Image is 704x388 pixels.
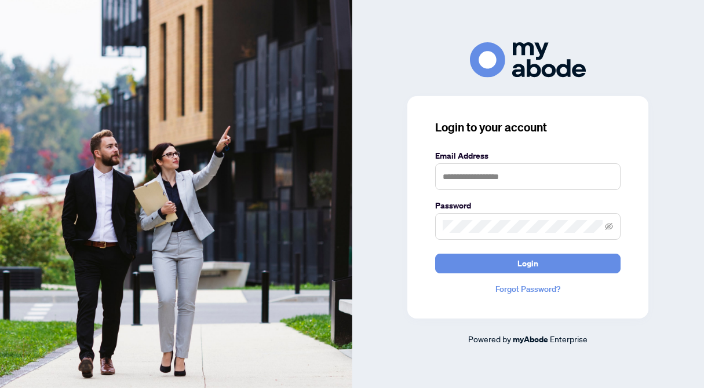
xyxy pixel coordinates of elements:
span: Powered by [468,334,511,344]
img: ma-logo [470,42,586,78]
span: Enterprise [550,334,588,344]
h3: Login to your account [435,119,621,136]
a: Forgot Password? [435,283,621,295]
span: eye-invisible [605,222,613,230]
label: Password [435,199,621,212]
label: Email Address [435,149,621,162]
a: myAbode [513,333,548,346]
button: Login [435,254,621,273]
span: Login [517,254,538,273]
